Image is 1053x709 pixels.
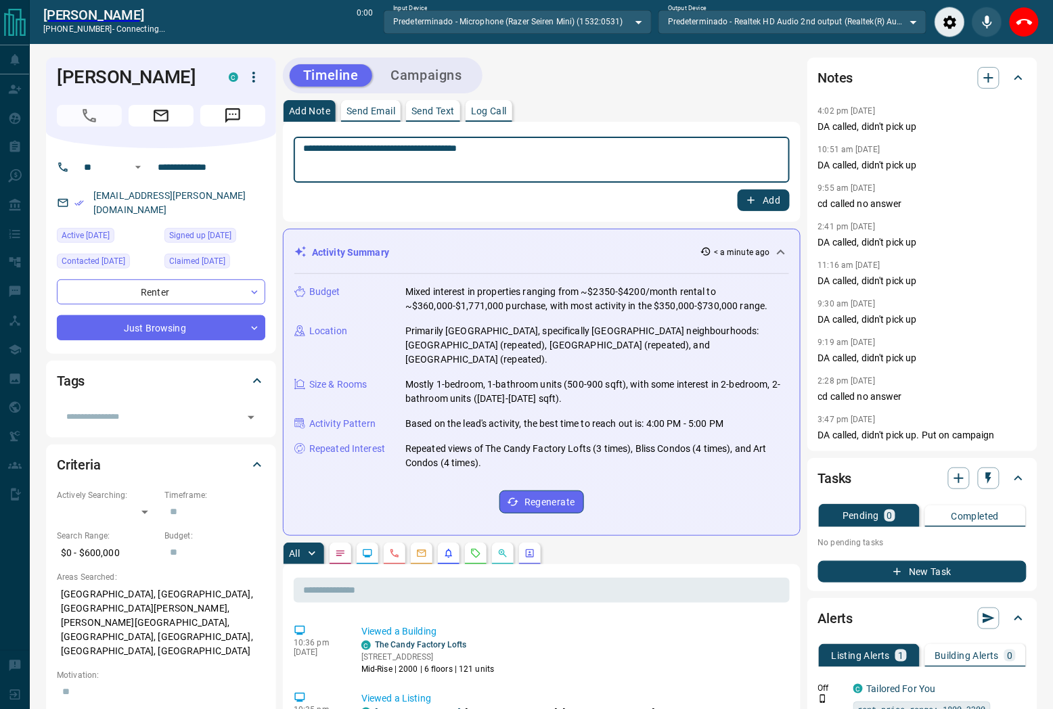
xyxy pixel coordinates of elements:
[972,7,1002,37] div: Mute
[357,7,373,37] p: 0:00
[57,542,158,564] p: $0 - $600,000
[164,228,265,247] div: Thu Jul 02 2020
[57,370,85,392] h2: Tags
[818,197,1027,211] p: cd called no answer
[362,548,373,559] svg: Lead Browsing Activity
[497,548,508,559] svg: Opportunities
[832,651,891,660] p: Listing Alerts
[169,254,225,268] span: Claimed [DATE]
[361,663,494,675] p: Mid-Rise | 2000 | 6 floors | 121 units
[1007,651,1012,660] p: 0
[818,694,828,704] svg: Push Notification Only
[818,183,876,193] p: 9:55 am [DATE]
[818,602,1027,635] div: Alerts
[818,376,876,386] p: 2:28 pm [DATE]
[818,682,845,694] p: Off
[57,66,208,88] h1: [PERSON_NAME]
[164,254,265,273] div: Thu Jul 02 2020
[378,64,476,87] button: Campaigns
[361,641,371,650] div: condos.ca
[393,4,428,13] label: Input Device
[843,511,879,520] p: Pending
[818,299,876,308] p: 9:30 am [DATE]
[818,145,880,154] p: 10:51 am [DATE]
[361,651,494,663] p: [STREET_ADDRESS]
[818,235,1027,250] p: DA called, didn't pick up
[93,190,246,215] a: [EMAIL_ADDRESS][PERSON_NAME][DOMAIN_NAME]
[361,691,784,706] p: Viewed a Listing
[818,338,876,347] p: 9:19 am [DATE]
[200,105,265,127] span: Message
[405,324,789,367] p: Primarily [GEOGRAPHIC_DATA], specifically [GEOGRAPHIC_DATA] neighbourhoods: [GEOGRAPHIC_DATA] (re...
[309,378,367,392] p: Size & Rooms
[935,7,965,37] div: Audio Settings
[57,279,265,304] div: Renter
[471,106,507,116] p: Log Call
[818,351,1027,365] p: DA called, didn't pick up
[818,532,1027,553] p: No pending tasks
[289,549,300,558] p: All
[57,228,158,247] div: Fri Oct 10 2025
[411,106,455,116] p: Send Text
[818,106,876,116] p: 4:02 pm [DATE]
[887,511,893,520] p: 0
[818,428,1027,442] p: DA called, didn't pick up. Put on campaign
[935,651,999,660] p: Building Alerts
[818,222,876,231] p: 2:41 pm [DATE]
[499,490,584,513] button: Regenerate
[818,158,1027,173] p: DA called, didn't pick up
[294,240,789,265] div: Activity Summary< a minute ago
[116,24,165,34] span: connecting...
[57,583,265,662] p: [GEOGRAPHIC_DATA], [GEOGRAPHIC_DATA], [GEOGRAPHIC_DATA][PERSON_NAME], [PERSON_NAME][GEOGRAPHIC_DA...
[57,454,101,476] h2: Criteria
[62,229,110,242] span: Active [DATE]
[818,120,1027,134] p: DA called, didn't pick up
[818,415,876,424] p: 3:47 pm [DATE]
[129,105,194,127] span: Email
[389,548,400,559] svg: Calls
[57,489,158,501] p: Actively Searching:
[867,683,936,694] a: Tailored For You
[57,530,158,542] p: Search Range:
[375,640,467,649] a: The Candy Factory Lofts
[57,669,265,681] p: Motivation:
[229,72,238,82] div: condos.ca
[309,442,385,456] p: Repeated Interest
[309,324,347,338] p: Location
[57,105,122,127] span: Call
[818,390,1027,404] p: cd called no answer
[818,608,853,629] h2: Alerts
[738,189,789,211] button: Add
[951,511,1000,521] p: Completed
[668,4,707,13] label: Output Device
[57,365,265,397] div: Tags
[818,467,852,489] h2: Tasks
[294,647,341,657] p: [DATE]
[1009,7,1039,37] div: End Call
[164,489,265,501] p: Timeframe:
[335,548,346,559] svg: Notes
[405,378,789,406] p: Mostly 1-bedroom, 1-bathroom units (500-900 sqft), with some interest in 2-bedroom, 2-bathroom un...
[62,254,125,268] span: Contacted [DATE]
[169,229,231,242] span: Signed up [DATE]
[361,624,784,639] p: Viewed a Building
[818,62,1027,94] div: Notes
[818,260,880,270] p: 11:16 am [DATE]
[130,159,146,175] button: Open
[818,274,1027,288] p: DA called, didn't pick up
[405,285,789,313] p: Mixed interest in properties ranging from ~$2350-$4200/month rental to ~$360,000-$1,771,000 purch...
[164,530,265,542] p: Budget:
[416,548,427,559] svg: Emails
[405,417,723,431] p: Based on the lead's activity, the best time to reach out is: 4:00 PM - 5:00 PM
[853,684,863,693] div: condos.ca
[524,548,535,559] svg: Agent Actions
[43,7,165,23] a: [PERSON_NAME]
[818,67,853,89] h2: Notes
[309,285,340,299] p: Budget
[443,548,454,559] svg: Listing Alerts
[57,571,265,583] p: Areas Searched:
[818,313,1027,327] p: DA called, didn't pick up
[309,417,376,431] p: Activity Pattern
[290,64,372,87] button: Timeline
[818,561,1027,582] button: New Task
